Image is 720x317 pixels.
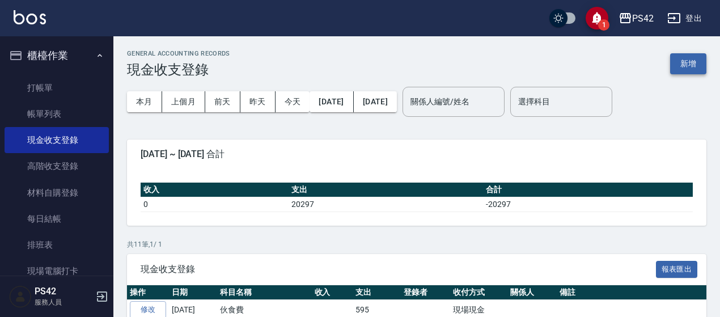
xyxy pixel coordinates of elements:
[598,19,609,31] span: 1
[5,232,109,258] a: 排班表
[401,285,450,300] th: 登錄者
[507,285,557,300] th: 關係人
[35,297,92,307] p: 服務人員
[276,91,310,112] button: 今天
[289,197,483,212] td: 20297
[162,91,205,112] button: 上個月
[310,91,353,112] button: [DATE]
[586,7,608,29] button: save
[450,285,507,300] th: 收付方式
[127,62,230,78] h3: 現金收支登錄
[127,50,230,57] h2: GENERAL ACCOUNTING RECORDS
[141,197,289,212] td: 0
[141,264,656,275] span: 現金收支登錄
[312,285,353,300] th: 收入
[205,91,240,112] button: 前天
[5,41,109,70] button: 櫃檯作業
[289,183,483,197] th: 支出
[5,101,109,127] a: 帳單列表
[656,263,698,274] a: 報表匯出
[5,153,109,179] a: 高階收支登錄
[35,286,92,297] h5: PS42
[5,258,109,284] a: 現場電腦打卡
[127,91,162,112] button: 本月
[127,285,169,300] th: 操作
[127,239,706,250] p: 共 11 筆, 1 / 1
[141,183,289,197] th: 收入
[614,7,658,30] button: PS42
[141,149,693,160] span: [DATE] ~ [DATE] 合計
[670,58,706,69] a: 新增
[656,261,698,278] button: 報表匯出
[5,127,109,153] a: 現金收支登錄
[483,183,693,197] th: 合計
[217,285,312,300] th: 科目名稱
[14,10,46,24] img: Logo
[354,91,397,112] button: [DATE]
[240,91,276,112] button: 昨天
[353,285,401,300] th: 支出
[5,75,109,101] a: 打帳單
[169,285,217,300] th: 日期
[632,11,654,26] div: PS42
[663,8,706,29] button: 登出
[5,180,109,206] a: 材料自購登錄
[483,197,693,212] td: -20297
[5,206,109,232] a: 每日結帳
[9,285,32,308] img: Person
[670,53,706,74] button: 新增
